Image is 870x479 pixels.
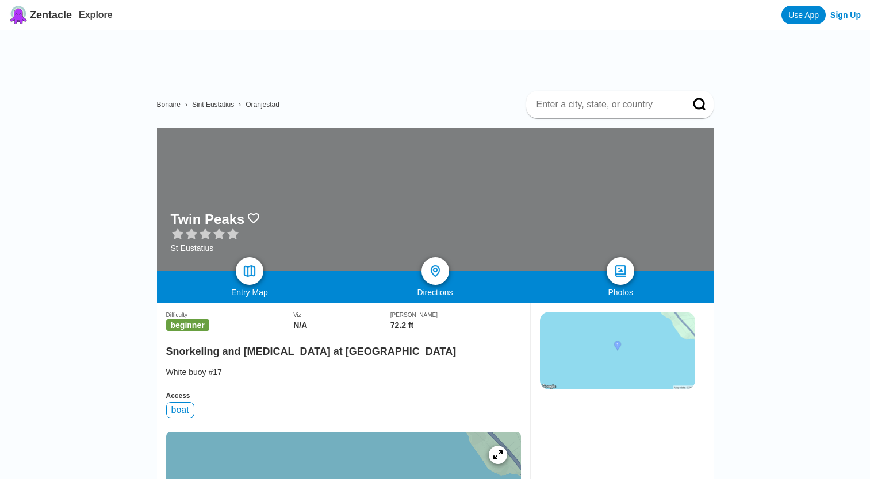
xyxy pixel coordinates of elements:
span: › [185,101,187,109]
iframe: Advertisement [166,30,714,82]
a: Oranjestad [246,101,279,109]
div: Difficulty [166,312,294,318]
img: Zentacle logo [9,6,28,24]
div: St Eustatius [171,244,261,253]
span: beginner [166,319,209,331]
div: boat [166,402,194,418]
div: Entry Map [157,288,343,297]
div: Access [166,392,521,400]
a: Sign Up [830,10,861,20]
h1: Twin Peaks [171,211,245,227]
img: static [540,312,695,389]
img: photos [614,264,627,278]
div: N/A [293,320,390,330]
a: photos [607,257,634,285]
input: Enter a city, state, or country [535,99,677,110]
img: map [243,264,256,278]
a: Explore [79,10,113,20]
div: [PERSON_NAME] [390,312,521,318]
div: Photos [528,288,714,297]
div: Directions [342,288,528,297]
div: Viz [293,312,390,318]
span: › [239,101,241,109]
img: directions [428,264,442,278]
h2: Snorkeling and [MEDICAL_DATA] at [GEOGRAPHIC_DATA] [166,339,521,358]
a: Bonaire [157,101,181,109]
div: 72.2 ft [390,320,521,330]
a: Use App [781,6,826,24]
div: White buoy #17 [166,366,521,378]
a: Sint Eustatius [192,101,234,109]
a: Zentacle logoZentacle [9,6,72,24]
span: Zentacle [30,9,72,21]
a: map [236,257,263,285]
